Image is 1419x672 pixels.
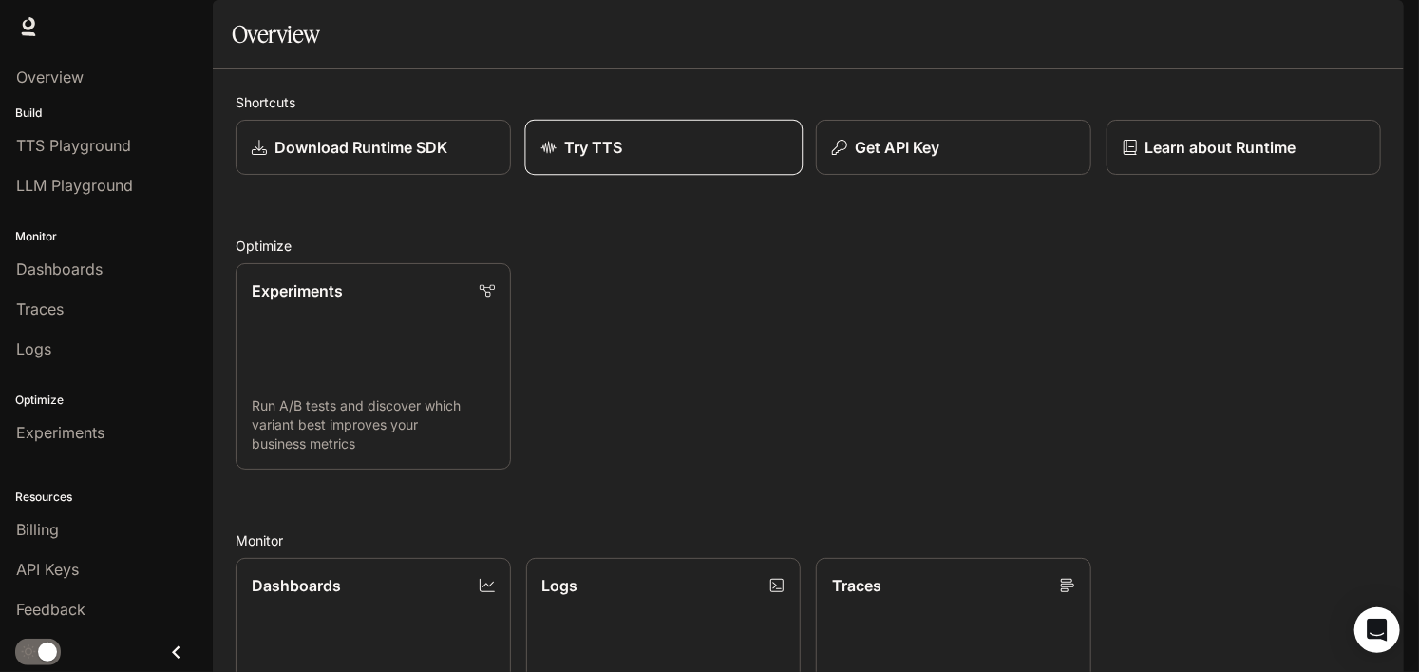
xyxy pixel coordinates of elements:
div: Open Intercom Messenger [1354,607,1400,653]
p: Run A/B tests and discover which variant best improves your business metrics [252,396,495,453]
a: Try TTS [524,120,802,176]
a: ExperimentsRun A/B tests and discover which variant best improves your business metrics [236,263,511,470]
h1: Overview [232,15,320,53]
p: Download Runtime SDK [274,136,447,159]
p: Dashboards [252,574,341,597]
p: Learn about Runtime [1145,136,1296,159]
p: Try TTS [563,136,622,159]
p: Get API Key [855,136,939,159]
a: Download Runtime SDK [236,120,511,175]
a: Learn about Runtime [1107,120,1382,175]
h2: Monitor [236,530,1381,550]
p: Traces [832,574,881,597]
p: Logs [542,574,578,597]
h2: Shortcuts [236,92,1381,112]
p: Experiments [252,279,343,302]
h2: Optimize [236,236,1381,256]
button: Get API Key [816,120,1091,175]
